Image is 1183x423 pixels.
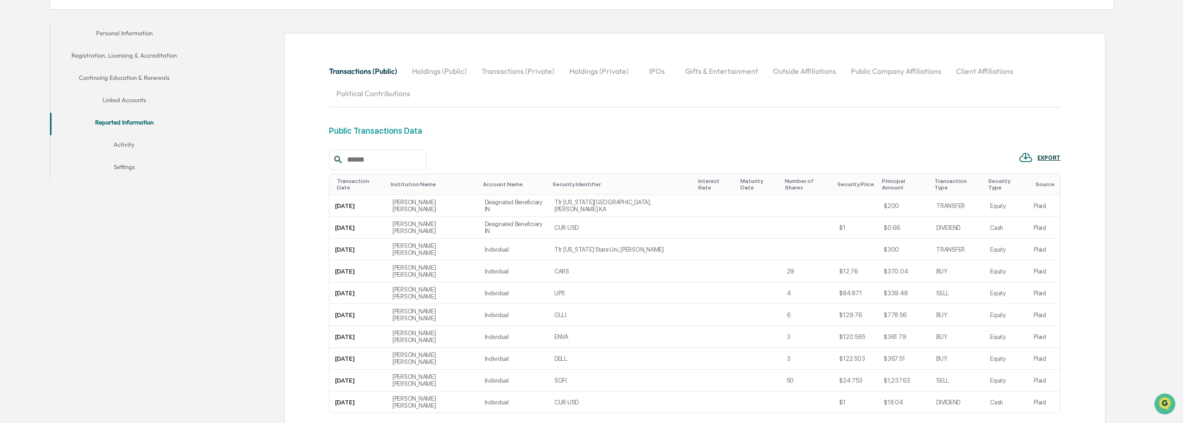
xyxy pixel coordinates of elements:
[479,217,549,239] td: Designated Beneficiary IN
[1019,150,1033,164] img: EXPORT
[1028,348,1060,370] td: Plaid
[19,135,58,144] span: Data Lookup
[740,178,777,191] div: Toggle SortBy
[387,391,479,413] td: [PERSON_NAME] [PERSON_NAME]
[878,370,931,391] td: $1,237.63
[949,60,1021,82] button: Client Affiliations
[549,195,694,217] td: Tfr [US_STATE][GEOGRAPHIC_DATA], [PERSON_NAME] KA
[984,304,1028,326] td: Equity
[50,24,199,180] div: secondary tabs example
[834,391,878,413] td: $1
[549,326,694,348] td: ENVA
[878,239,931,260] td: $300
[549,304,694,326] td: OLLI
[878,348,931,370] td: $367.51
[50,135,199,157] button: Activity
[984,260,1028,282] td: Equity
[329,217,387,239] td: [DATE]
[984,195,1028,217] td: Equity
[158,74,169,85] button: Start new chat
[329,391,387,413] td: [DATE]
[387,304,479,326] td: [PERSON_NAME] [PERSON_NAME]
[405,60,474,82] button: Holdings (Public)
[931,195,984,217] td: TRANSFER
[931,282,984,304] td: SELL
[834,370,878,391] td: $24.753
[19,117,60,126] span: Preclearance
[878,195,931,217] td: $200
[931,370,984,391] td: SELL
[329,348,387,370] td: [DATE]
[479,348,549,370] td: Individual
[843,60,949,82] button: Public Company Affiliations
[1028,260,1060,282] td: Plaid
[562,60,636,82] button: Holdings (Private)
[781,282,834,304] td: 4
[1037,155,1061,161] div: EXPORT
[479,304,549,326] td: Individual
[474,60,562,82] button: Transactions (Private)
[479,370,549,391] td: Individual
[931,304,984,326] td: BUY
[329,60,405,82] button: Transactions (Public)
[329,82,418,104] button: Political Contributions
[785,178,830,191] div: Toggle SortBy
[329,304,387,326] td: [DATE]
[50,68,199,91] button: Continuing Education & Renewals
[931,217,984,239] td: DIVIDEND
[882,178,927,191] div: Toggle SortBy
[1028,391,1060,413] td: Plaid
[549,260,694,282] td: CARS
[781,348,834,370] td: 3
[50,91,199,113] button: Linked Accounts
[781,326,834,348] td: 3
[549,370,694,391] td: SOFI
[1153,392,1178,417] iframe: Open customer support
[984,282,1028,304] td: Equity
[387,370,479,391] td: [PERSON_NAME] [PERSON_NAME]
[984,217,1028,239] td: Cash
[50,24,199,46] button: Personal Information
[479,282,549,304] td: Individual
[9,20,169,34] p: How can we help?
[931,260,984,282] td: BUY
[1028,195,1060,217] td: Plaid
[553,181,691,188] div: Toggle SortBy
[984,348,1028,370] td: Equity
[636,60,678,82] button: IPOs
[878,217,931,239] td: $0.66
[984,326,1028,348] td: Equity
[1028,282,1060,304] td: Plaid
[984,370,1028,391] td: Equity
[549,217,694,239] td: CUR:USD
[329,326,387,348] td: [DATE]
[931,326,984,348] td: BUY
[837,181,874,188] div: Toggle SortBy
[387,217,479,239] td: [PERSON_NAME] [PERSON_NAME]
[6,131,62,148] a: 🔎Data Lookup
[878,304,931,326] td: $778.56
[931,348,984,370] td: BUY
[934,178,981,191] div: Toggle SortBy
[483,181,545,188] div: Toggle SortBy
[329,282,387,304] td: [DATE]
[1028,304,1060,326] td: Plaid
[9,71,26,88] img: 1746055101610-c473b297-6a78-478c-a979-82029cc54cd1
[337,178,383,191] div: Toggle SortBy
[834,282,878,304] td: $84.871
[387,282,479,304] td: [PERSON_NAME] [PERSON_NAME]
[92,157,112,164] span: Pylon
[698,178,733,191] div: Toggle SortBy
[549,282,694,304] td: UPS
[329,239,387,260] td: [DATE]
[1035,181,1056,188] div: Toggle SortBy
[988,178,1024,191] div: Toggle SortBy
[64,113,119,130] a: 🗄️Attestations
[878,326,931,348] td: $361.79
[878,260,931,282] td: $370.04
[984,391,1028,413] td: Cash
[1028,217,1060,239] td: Plaid
[65,157,112,164] a: Powered byPylon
